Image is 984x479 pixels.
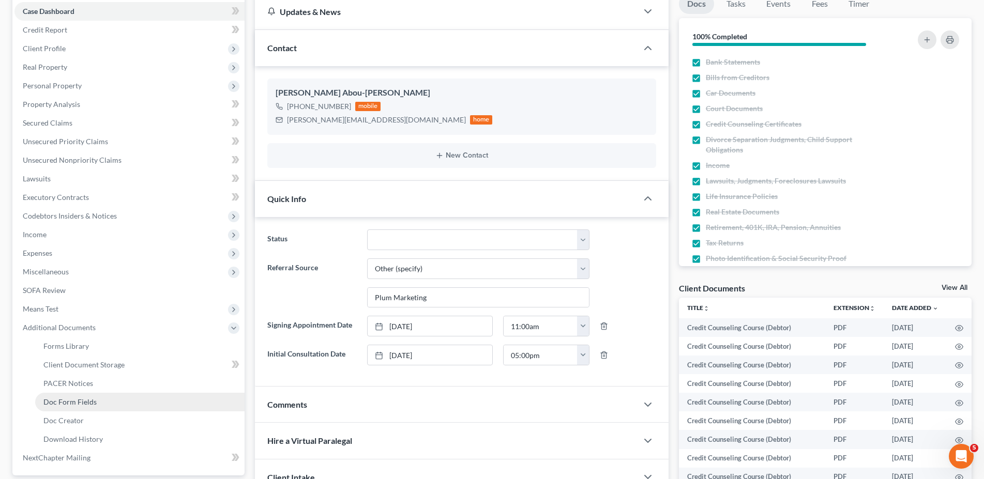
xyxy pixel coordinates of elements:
[23,25,67,34] span: Credit Report
[14,132,245,151] a: Unsecured Priority Claims
[23,137,108,146] span: Unsecured Priority Claims
[43,379,93,388] span: PACER Notices
[706,119,801,129] span: Credit Counseling Certificates
[43,342,89,350] span: Forms Library
[679,283,745,293] div: Client Documents
[368,316,492,336] a: [DATE]
[679,393,825,411] td: Credit Counseling Course (Debtor)
[679,449,825,468] td: Credit Counseling Course (Debtor)
[970,444,978,452] span: 5
[825,337,884,356] td: PDF
[834,304,875,312] a: Extensionunfold_more
[43,397,97,406] span: Doc Form Fields
[14,281,245,300] a: SOFA Review
[267,6,625,17] div: Updates & News
[23,286,66,295] span: SOFA Review
[679,430,825,449] td: Credit Counseling Course (Debtor)
[825,356,884,374] td: PDF
[884,393,947,411] td: [DATE]
[35,411,245,430] a: Doc Creator
[23,193,89,202] span: Executory Contracts
[884,430,947,449] td: [DATE]
[23,230,47,239] span: Income
[470,115,493,125] div: home
[23,304,58,313] span: Means Test
[884,374,947,393] td: [DATE]
[706,160,730,171] span: Income
[23,81,82,90] span: Personal Property
[706,191,778,202] span: Life Insurance Policies
[884,411,947,430] td: [DATE]
[884,449,947,468] td: [DATE]
[679,318,825,337] td: Credit Counseling Course (Debtor)
[14,95,245,114] a: Property Analysis
[35,356,245,374] a: Client Document Storage
[825,318,884,337] td: PDF
[23,211,117,220] span: Codebtors Insiders & Notices
[884,337,947,356] td: [DATE]
[262,316,362,336] label: Signing Appointment Date
[35,393,245,411] a: Doc Form Fields
[23,323,96,332] span: Additional Documents
[276,87,648,99] div: [PERSON_NAME] Abou-[PERSON_NAME]
[825,374,884,393] td: PDF
[262,345,362,365] label: Initial Consultation Date
[692,32,747,41] strong: 100% Completed
[35,430,245,449] a: Download History
[43,360,125,369] span: Client Document Storage
[706,176,846,186] span: Lawsuits, Judgments, Foreclosures Lawsuits
[14,114,245,132] a: Secured Claims
[869,305,875,312] i: unfold_more
[267,399,307,409] span: Comments
[706,88,755,98] span: Car Documents
[23,174,51,183] span: Lawsuits
[703,305,709,312] i: unfold_more
[35,374,245,393] a: PACER Notices
[679,337,825,356] td: Credit Counseling Course (Debtor)
[262,258,362,308] label: Referral Source
[23,44,66,53] span: Client Profile
[23,267,69,276] span: Miscellaneous
[262,229,362,250] label: Status
[23,249,52,257] span: Expenses
[504,316,578,336] input: -- : --
[267,194,306,204] span: Quick Info
[35,337,245,356] a: Forms Library
[825,449,884,468] td: PDF
[287,101,351,112] div: [PHONE_NUMBER]
[23,7,74,16] span: Case Dashboard
[368,288,589,307] input: Other Referral Source
[267,43,297,53] span: Contact
[825,393,884,411] td: PDF
[706,72,769,83] span: Bills from Creditors
[687,304,709,312] a: Titleunfold_more
[23,118,72,127] span: Secured Claims
[14,151,245,169] a: Unsecured Nonpriority Claims
[706,57,760,67] span: Bank Statements
[706,103,763,114] span: Court Documents
[825,430,884,449] td: PDF
[504,345,578,365] input: -- : --
[23,156,122,164] span: Unsecured Nonpriority Claims
[14,188,245,207] a: Executory Contracts
[706,134,889,155] span: Divorce Separation Judgments, Child Support Obligations
[706,207,779,217] span: Real Estate Documents
[706,253,846,264] span: Photo Identification & Social Security Proof
[14,2,245,21] a: Case Dashboard
[884,318,947,337] td: [DATE]
[43,435,103,443] span: Download History
[892,304,938,312] a: Date Added expand_more
[287,115,466,125] div: [PERSON_NAME][EMAIL_ADDRESS][DOMAIN_NAME]
[368,345,492,365] a: [DATE]
[825,411,884,430] td: PDF
[14,449,245,467] a: NextChapter Mailing
[884,356,947,374] td: [DATE]
[23,453,90,462] span: NextChapter Mailing
[949,444,974,469] iframe: Intercom live chat
[14,169,245,188] a: Lawsuits
[276,151,648,160] button: New Contact
[679,356,825,374] td: Credit Counseling Course (Debtor)
[706,222,841,233] span: Retirement, 401K, IRA, Pension, Annuities
[355,102,381,111] div: mobile
[679,411,825,430] td: Credit Counseling Course (Debtor)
